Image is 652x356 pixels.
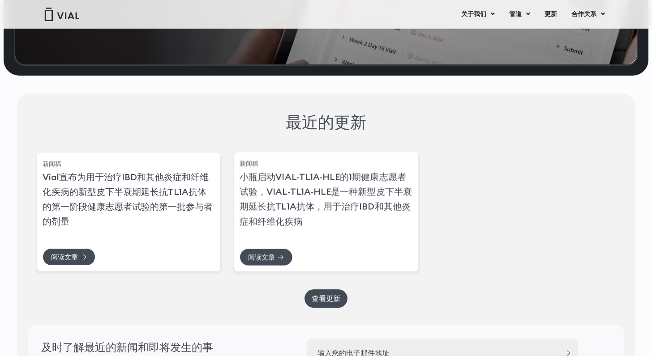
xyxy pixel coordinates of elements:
a: 阅读文章 [43,248,95,266]
span: 阅读文章 [248,254,275,261]
a: 新闻稿 [240,159,258,167]
a: 小瓶启动VIAL-TL1A-HLE的1期健康志愿者试验，VIAL-TL1A-HLE是一种新型皮下半衰期延长抗TL1A抗体，用于治疗IBD和其他炎症和纤维化疾病 [240,171,412,227]
span: 查看更新 [312,295,340,302]
a: 管道菜单切换 [502,7,537,22]
img: 小瓶标志 [44,8,80,21]
a: 更新 [537,7,564,22]
h2: 最近的更新 [286,111,366,133]
a: 新闻稿 [43,160,61,168]
a: Vial宣布为用于治疗IBD和其他炎症和纤维化疾病的新型皮下半衰期延长抗TL1A抗体的第一阶段健康志愿者试验的第一批参与者的剂量 [43,171,213,227]
a: 关于我们菜单切换 [454,7,502,22]
span: 阅读文章 [51,254,78,260]
a: 合作关系菜单切换 [564,7,612,22]
input: 提交 [563,350,570,356]
a: 阅读文章 [240,249,293,266]
a: 查看更新 [305,289,347,308]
